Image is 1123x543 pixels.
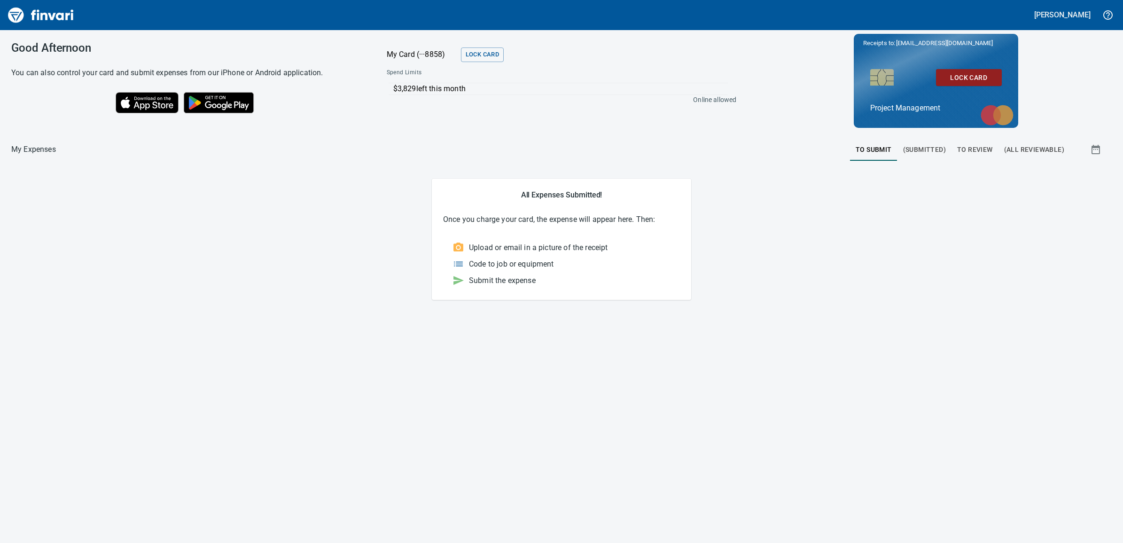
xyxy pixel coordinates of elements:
h6: You can also control your card and submit expenses from our iPhone or Android application. [11,66,363,79]
span: (Submitted) [903,144,946,156]
p: Submit the expense [469,275,536,286]
p: Online allowed [379,95,737,104]
p: My Expenses [11,144,56,155]
button: [PERSON_NAME] [1032,8,1093,22]
img: Finvari [6,4,76,26]
h5: [PERSON_NAME] [1034,10,1091,20]
img: mastercard.svg [976,100,1018,130]
p: My Card (···8858) [387,49,457,60]
span: (All Reviewable) [1004,144,1064,156]
nav: breadcrumb [11,144,56,155]
button: Lock Card [936,69,1002,87]
button: Lock Card [461,47,504,62]
p: Upload or email in a picture of the receipt [469,242,608,253]
img: Get it on Google Play [179,87,259,118]
span: To Review [957,144,993,156]
p: $3,829 left this month [393,83,728,94]
span: Lock Card [944,72,994,84]
h5: All Expenses Submitted! [443,190,680,200]
p: Project Management [870,102,1002,114]
p: Once you charge your card, the expense will appear here. Then: [443,214,680,225]
p: Receipts to: [863,39,1009,48]
span: To Submit [856,144,892,156]
button: Show transactions within a particular date range [1082,138,1112,161]
h3: Good Afternoon [11,41,363,55]
img: Download on the App Store [116,92,179,113]
span: [EMAIL_ADDRESS][DOMAIN_NAME] [895,39,994,47]
span: Spend Limits [387,68,578,78]
span: Lock Card [466,49,499,60]
p: Code to job or equipment [469,259,554,270]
